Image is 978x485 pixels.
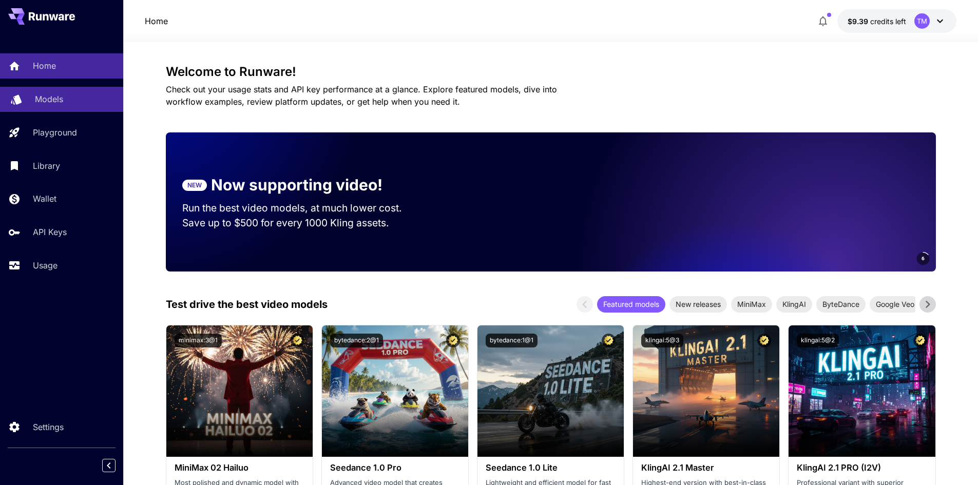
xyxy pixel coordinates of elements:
div: New releases [669,296,727,313]
p: Home [33,60,56,72]
img: alt [322,325,468,457]
p: Now supporting video! [211,173,382,197]
p: Library [33,160,60,172]
span: 6 [922,255,925,262]
span: ByteDance [816,299,866,309]
h3: KlingAI 2.1 Master [641,463,771,473]
span: MiniMax [731,299,772,309]
p: Models [35,93,63,105]
button: $9.3902TM [837,9,956,33]
span: $9.39 [848,17,870,26]
h3: Seedance 1.0 Lite [486,463,616,473]
p: Test drive the best video models [166,297,328,312]
img: alt [633,325,779,457]
button: Certified Model – Vetted for best performance and includes a commercial license. [291,334,304,347]
button: minimax:3@1 [175,334,222,347]
p: API Keys [33,226,67,238]
button: Certified Model – Vetted for best performance and includes a commercial license. [757,334,771,347]
span: Google Veo [870,299,921,309]
img: alt [789,325,935,457]
p: Settings [33,421,64,433]
img: alt [166,325,313,457]
div: Google Veo [870,296,921,313]
p: Save up to $500 for every 1000 Kling assets. [182,216,421,230]
div: Collapse sidebar [110,456,123,475]
button: Certified Model – Vetted for best performance and includes a commercial license. [913,334,927,347]
span: credits left [870,17,906,26]
div: $9.3902 [848,16,906,27]
button: Certified Model – Vetted for best performance and includes a commercial license. [446,334,460,347]
button: Collapse sidebar [102,459,116,472]
span: Check out your usage stats and API key performance at a glance. Explore featured models, dive int... [166,84,557,107]
span: KlingAI [776,299,812,309]
nav: breadcrumb [145,15,168,27]
button: klingai:5@3 [641,334,683,347]
p: Wallet [33,192,56,205]
div: Featured models [597,296,665,313]
p: Run the best video models, at much lower cost. [182,201,421,216]
p: Usage [33,259,57,271]
h3: KlingAI 2.1 PRO (I2V) [797,463,927,473]
div: TM [914,13,930,29]
button: Certified Model – Vetted for best performance and includes a commercial license. [602,334,616,347]
span: Featured models [597,299,665,309]
div: ByteDance [816,296,866,313]
span: New releases [669,299,727,309]
h3: Seedance 1.0 Pro [330,463,460,473]
button: klingai:5@2 [797,334,839,347]
a: Home [145,15,168,27]
p: Playground [33,126,77,139]
button: bytedance:1@1 [486,334,538,347]
div: MiniMax [731,296,772,313]
button: bytedance:2@1 [330,334,383,347]
h3: Welcome to Runware! [166,65,936,79]
img: alt [477,325,624,457]
div: KlingAI [776,296,812,313]
h3: MiniMax 02 Hailuo [175,463,304,473]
